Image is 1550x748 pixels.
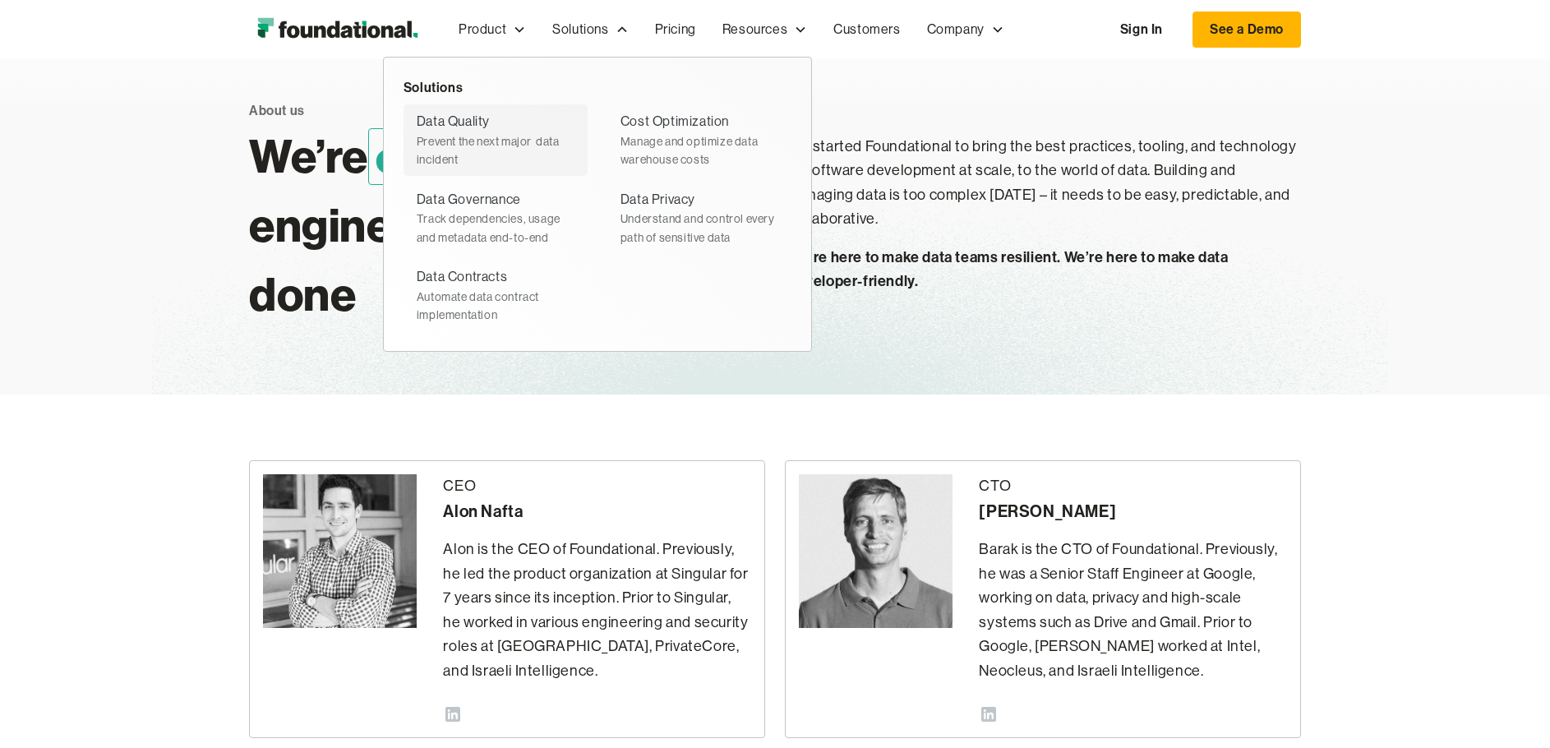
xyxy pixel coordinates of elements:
div: Prevent the next major data incident [417,132,574,169]
div: CEO [443,474,751,499]
img: Barak Forgoun - CTO [799,474,953,628]
a: home [249,13,426,46]
div: Solutions [404,77,791,99]
div: Solutions [539,2,641,57]
div: Data Contracts [417,266,507,288]
a: Customers [820,2,913,57]
a: Cost OptimizationManage and optimize data warehouse costs [607,104,791,175]
div: Resources [709,2,820,57]
iframe: Chat Widget [1254,557,1550,748]
a: Data QualityPrevent the next major data incident [404,104,588,175]
a: Sign In [1104,12,1179,47]
div: CTO [979,474,1287,499]
a: Pricing [642,2,709,57]
div: Product [445,2,539,57]
img: Alon Nafta - CEO [263,474,417,628]
div: [PERSON_NAME] [979,498,1287,524]
div: Track dependencies, usage and metadata end-to-end [417,210,574,247]
a: Data ContractsAutomate data contract implementation [404,260,588,330]
div: Data Quality [417,111,490,132]
div: Data Privacy [620,189,695,210]
div: Solutions [552,19,608,40]
div: Resources [722,19,787,40]
div: Product [459,19,506,40]
h1: We’re how data engineering is being done [249,122,762,329]
img: Foundational Logo [249,13,426,46]
div: Cost Optimization [620,111,729,132]
p: We started Foundational to bring the best practices, tooling, and technology of software developm... [788,135,1301,232]
div: About us [249,100,305,122]
div: Alon Nafta [443,498,751,524]
div: Manage and optimize data warehouse costs [620,132,778,169]
div: Company [927,19,985,40]
div: Automate data contract implementation [417,288,574,325]
div: Understand and control every path of sensitive data [620,210,778,247]
p: We’re here to make data teams resilient. We’re here to make data developer-friendly. [788,245,1301,293]
p: Barak is the CTO of Foundational. Previously, he was a Senior Staff Engineer at Google, working o... [979,538,1287,683]
span: changing [368,128,569,185]
p: Alon is the CEO of Foundational. Previously, he led the product organization at Singular for 7 ye... [443,538,751,683]
a: Data PrivacyUnderstand and control every path of sensitive data [607,182,791,253]
a: See a Demo [1192,12,1301,48]
div: Company [914,2,1017,57]
a: Data GovernanceTrack dependencies, usage and metadata end-to-end [404,182,588,253]
nav: Solutions [383,57,812,352]
div: Data Governance [417,189,521,210]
